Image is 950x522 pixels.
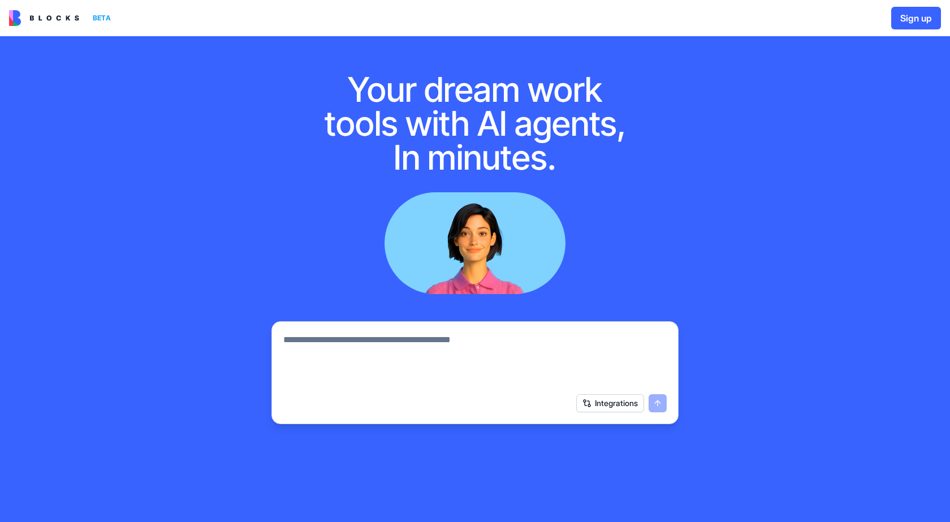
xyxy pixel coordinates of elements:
img: logo [9,10,79,26]
button: Integrations [576,394,644,412]
h1: Your dream work tools with AI agents, In minutes. [312,72,638,174]
a: BETA [9,10,115,26]
button: Sign up [891,7,941,29]
div: BETA [88,10,115,26]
